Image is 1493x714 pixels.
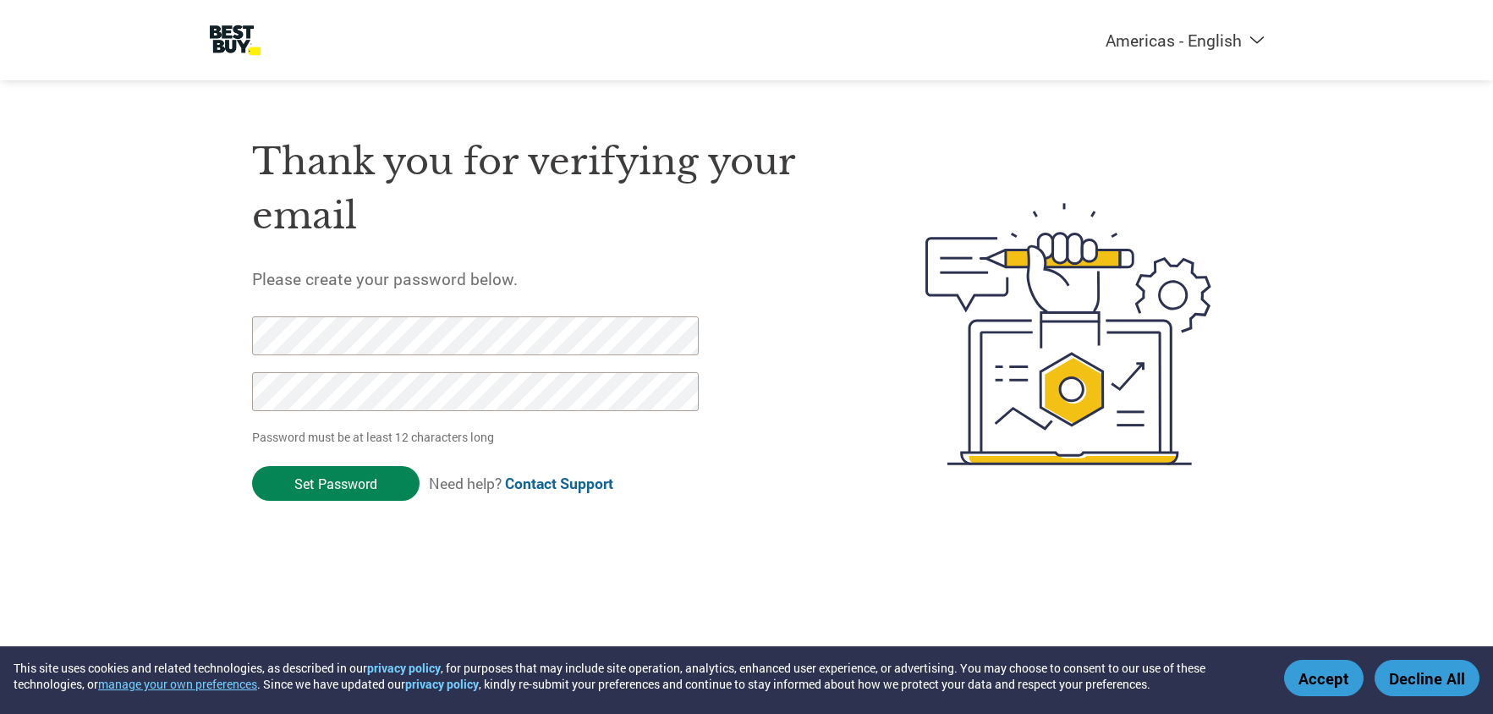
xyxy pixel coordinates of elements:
img: Best Buy [197,17,274,63]
button: manage your own preferences [98,676,257,692]
button: Accept [1284,660,1364,696]
span: Need help? [429,474,613,493]
h5: Please create your password below. [252,268,846,289]
img: create-password [895,110,1242,558]
button: Decline All [1375,660,1479,696]
input: Set Password [252,466,420,501]
a: Contact Support [505,474,613,493]
a: privacy policy [405,676,479,692]
p: Password must be at least 12 characters long [252,428,704,446]
h1: Thank you for verifying your email [252,135,846,244]
div: This site uses cookies and related technologies, as described in our , for purposes that may incl... [14,660,1260,692]
a: privacy policy [367,660,441,676]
